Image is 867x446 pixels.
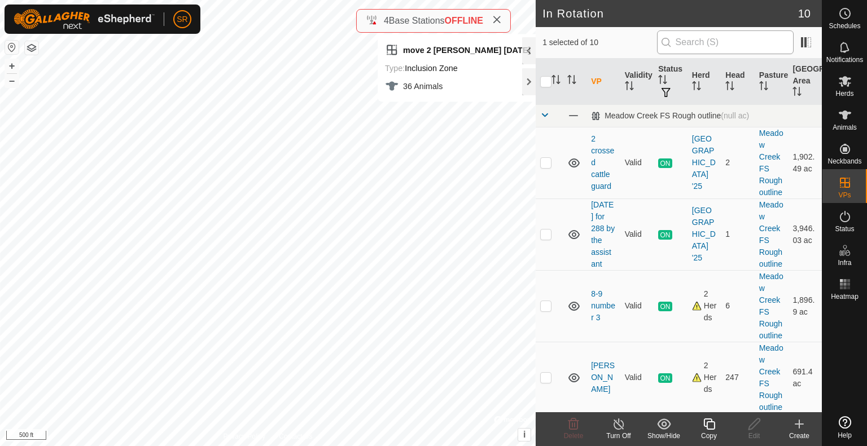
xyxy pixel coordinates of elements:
[596,431,641,441] div: Turn Off
[692,288,717,324] div: 2 Herds
[620,342,654,413] td: Valid
[692,83,701,92] p-sorticon: Activate to sort
[658,158,672,168] span: ON
[788,198,822,270] td: 3,946.03 ac
[591,361,615,394] a: [PERSON_NAME]
[788,270,822,342] td: 1,896.9 ac
[591,200,615,268] a: [DATE] for 288 by the assistant
[721,270,755,342] td: 6
[385,61,531,75] div: Inclusion Zone
[732,431,777,441] div: Edit
[5,41,19,54] button: Reset Map
[788,342,822,413] td: 691.4 ac
[827,158,861,165] span: Neckbands
[224,431,266,441] a: Privacy Policy
[721,59,755,105] th: Head
[658,77,667,86] p-sorticon: Activate to sort
[686,431,732,441] div: Copy
[721,198,755,270] td: 1
[641,431,686,441] div: Show/Hide
[759,343,783,412] a: Meadow Creek FS Rough outline
[759,272,783,340] a: Meadow Creek FS Rough outline
[551,77,561,86] p-sorticon: Activate to sort
[692,360,717,395] div: 2 Herds
[586,59,620,105] th: VP
[591,289,615,322] a: 8-9 number 3
[831,293,859,300] span: Heatmap
[542,7,798,20] h2: In Rotation
[620,127,654,198] td: Valid
[14,9,155,29] img: Gallagher Logo
[725,83,734,92] p-sorticon: Activate to sort
[620,198,654,270] td: Valid
[688,59,721,105] th: Herd
[177,14,187,25] span: SR
[838,259,851,266] span: Infra
[385,43,531,57] div: move 2 [PERSON_NAME] [DATE]
[279,431,312,441] a: Contact Us
[835,90,853,97] span: Herds
[833,124,857,131] span: Animals
[721,342,755,413] td: 247
[591,134,614,191] a: 2 crossed cattle guard
[564,432,584,440] span: Delete
[838,192,851,198] span: VPs
[384,16,389,25] span: 4
[759,129,783,197] a: Meadow Creek FS Rough outline
[755,59,789,105] th: Pasture
[591,111,749,121] div: Meadow Creek FS Rough outline
[620,270,654,342] td: Valid
[788,59,822,105] th: [GEOGRAPHIC_DATA] Area
[625,83,634,92] p-sorticon: Activate to sort
[542,37,656,48] span: 1 selected of 10
[792,89,802,98] p-sorticon: Activate to sort
[25,41,38,55] button: Map Layers
[838,432,852,439] span: Help
[777,431,822,441] div: Create
[518,429,531,441] button: i
[658,302,672,311] span: ON
[523,430,526,439] span: i
[658,230,672,240] span: ON
[657,30,794,54] input: Search (S)
[721,111,749,120] span: (null ac)
[445,16,483,25] span: OFFLINE
[5,74,19,87] button: –
[620,59,654,105] th: Validity
[389,16,445,25] span: Base Stations
[385,80,531,93] div: 36 Animals
[385,64,405,73] label: Type:
[5,59,19,73] button: +
[567,77,576,86] p-sorticon: Activate to sort
[759,200,783,268] a: Meadow Creek FS Rough outline
[835,226,854,232] span: Status
[654,59,688,105] th: Status
[798,5,811,22] span: 10
[658,373,672,383] span: ON
[822,412,867,443] a: Help
[759,83,768,92] p-sorticon: Activate to sort
[721,127,755,198] td: 2
[788,127,822,198] td: 1,902.49 ac
[829,23,860,29] span: Schedules
[692,205,717,264] div: [GEOGRAPHIC_DATA] '25
[826,56,863,63] span: Notifications
[692,133,717,192] div: [GEOGRAPHIC_DATA] '25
